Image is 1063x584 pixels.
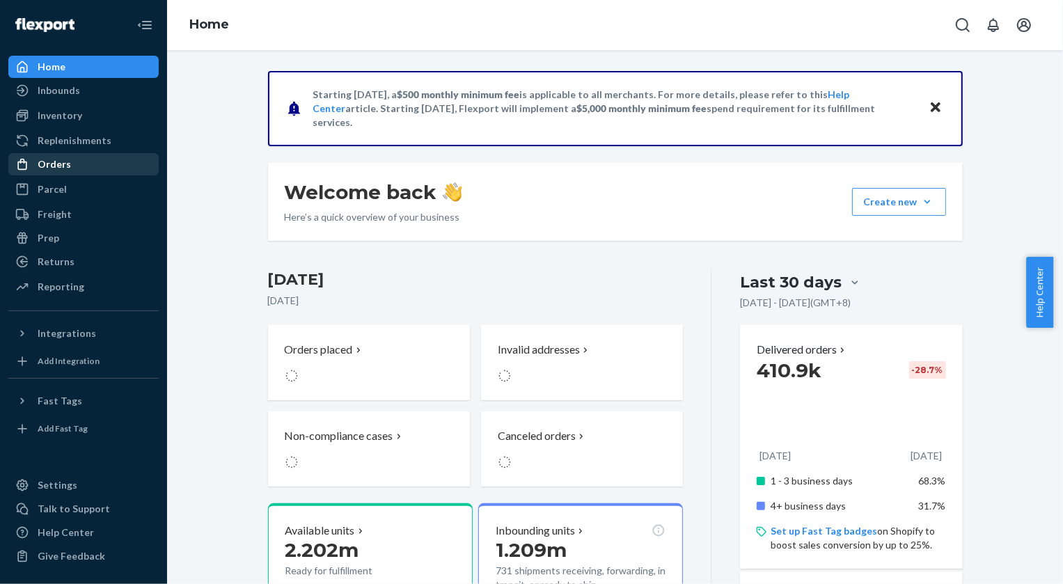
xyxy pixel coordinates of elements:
[771,499,908,513] p: 4+ business days
[8,56,159,78] a: Home
[38,109,82,123] div: Inventory
[771,474,908,488] p: 1 - 3 business days
[8,521,159,544] a: Help Center
[178,5,240,45] ol: breadcrumbs
[757,342,848,358] button: Delivered orders
[38,478,77,492] div: Settings
[268,325,470,400] button: Orders placed
[38,207,72,221] div: Freight
[8,129,159,152] a: Replenishments
[38,549,105,563] div: Give Feedback
[8,418,159,440] a: Add Fast Tag
[909,361,946,379] div: -28.7 %
[919,475,946,487] span: 68.3%
[38,280,84,294] div: Reporting
[8,104,159,127] a: Inventory
[577,102,707,114] span: $5,000 monthly minimum fee
[8,545,159,567] button: Give Feedback
[285,428,393,444] p: Non-compliance cases
[740,271,842,293] div: Last 30 days
[268,411,470,487] button: Non-compliance cases
[8,474,159,496] a: Settings
[38,157,71,171] div: Orders
[927,98,945,118] button: Close
[131,11,159,39] button: Close Navigation
[852,188,946,216] button: Create new
[759,449,791,463] p: [DATE]
[38,526,94,539] div: Help Center
[38,355,100,367] div: Add Integration
[38,182,67,196] div: Parcel
[481,411,683,487] button: Canceled orders
[771,525,877,537] a: Set up Fast Tag badges
[38,423,88,434] div: Add Fast Tag
[8,227,159,249] a: Prep
[498,428,576,444] p: Canceled orders
[498,342,580,358] p: Invalid addresses
[15,18,74,32] img: Flexport logo
[285,210,462,224] p: Here’s a quick overview of your business
[38,326,96,340] div: Integrations
[313,88,915,129] p: Starting [DATE], a is applicable to all merchants. For more details, please refer to this article...
[38,255,74,269] div: Returns
[8,153,159,175] a: Orders
[8,350,159,372] a: Add Integration
[285,342,353,358] p: Orders placed
[8,322,159,345] button: Integrations
[38,134,111,148] div: Replenishments
[919,500,946,512] span: 31.7%
[443,182,462,202] img: hand-wave emoji
[38,502,110,516] div: Talk to Support
[496,538,567,562] span: 1.209m
[38,60,65,74] div: Home
[38,84,80,97] div: Inbounds
[979,11,1007,39] button: Open notifications
[8,251,159,273] a: Returns
[1010,11,1038,39] button: Open account menu
[38,231,59,245] div: Prep
[740,296,851,310] p: [DATE] - [DATE] ( GMT+8 )
[757,358,821,382] span: 410.9k
[949,11,977,39] button: Open Search Box
[8,79,159,102] a: Inbounds
[496,523,575,539] p: Inbounding units
[38,394,82,408] div: Fast Tags
[8,276,159,298] a: Reporting
[285,564,414,578] p: Ready for fulfillment
[8,203,159,226] a: Freight
[911,449,942,463] p: [DATE]
[1026,257,1053,328] button: Help Center
[285,538,359,562] span: 2.202m
[268,294,684,308] p: [DATE]
[268,269,684,291] h3: [DATE]
[8,390,159,412] button: Fast Tags
[8,498,159,520] a: Talk to Support
[189,17,229,32] a: Home
[397,88,520,100] span: $500 monthly minimum fee
[771,524,945,552] p: on Shopify to boost sales conversion by up to 25%.
[481,325,683,400] button: Invalid addresses
[285,180,462,205] h1: Welcome back
[8,178,159,200] a: Parcel
[285,523,355,539] p: Available units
